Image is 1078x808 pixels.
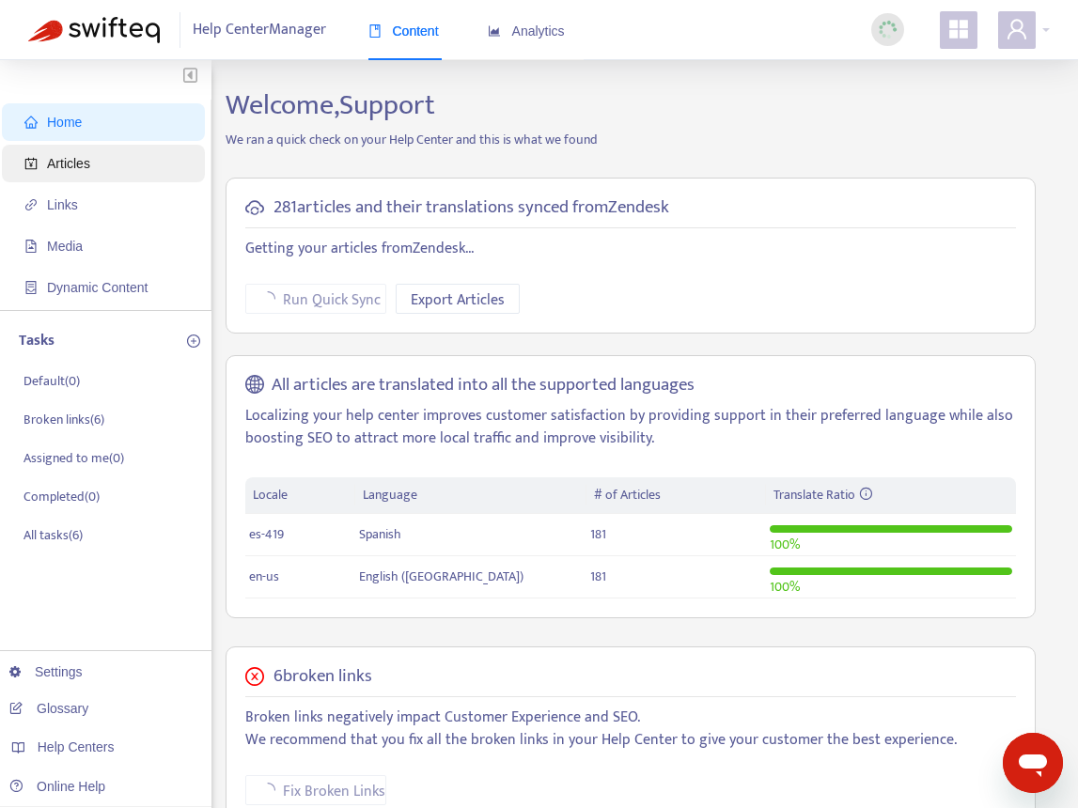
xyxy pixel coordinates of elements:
span: 100 % [770,534,800,555]
span: area-chart [488,24,501,38]
span: Links [47,197,78,212]
span: Welcome, Support [226,82,435,129]
th: Locale [245,477,355,514]
a: Settings [9,664,83,679]
img: sync_loading.0b5143dde30e3a21642e.gif [876,18,899,41]
span: global [245,375,264,396]
span: 100 % [770,576,800,598]
span: home [24,116,38,129]
span: appstore [947,18,970,40]
span: user [1006,18,1028,40]
span: 181 [590,566,606,587]
span: Analytics [488,23,565,39]
div: Translate Ratio [773,485,1008,505]
span: English ([GEOGRAPHIC_DATA]) [359,566,523,587]
span: Run Quick Sync [283,288,381,312]
p: Getting your articles from Zendesk ... [245,238,1016,260]
span: loading [260,291,275,306]
a: Glossary [9,701,88,716]
th: Language [355,477,586,514]
span: en-us [249,566,279,587]
span: Fix Broken Links [283,780,385,803]
p: Assigned to me ( 0 ) [23,448,124,468]
span: 181 [590,523,606,545]
span: Export Articles [411,288,505,312]
span: Home [47,115,82,130]
span: container [24,281,38,294]
span: file-image [24,240,38,253]
span: Help Center Manager [193,12,326,48]
p: All tasks ( 6 ) [23,525,83,545]
span: close-circle [245,667,264,686]
th: # of Articles [586,477,767,514]
span: plus-circle [187,334,200,348]
button: Fix Broken Links [245,775,386,805]
p: Completed ( 0 ) [23,487,100,506]
span: Dynamic Content [47,280,148,295]
span: Help Centers [38,739,115,754]
h5: All articles are translated into all the supported languages [272,375,695,396]
a: Online Help [9,779,105,794]
p: Localizing your help center improves customer satisfaction by providing support in their preferre... [245,405,1016,450]
span: es-419 [249,523,284,545]
p: Default ( 0 ) [23,371,80,391]
span: Articles [47,156,90,171]
span: cloud-sync [245,198,264,217]
span: link [24,198,38,211]
iframe: Button to launch messaging window [1003,733,1063,793]
h5: 6 broken links [273,666,372,688]
span: loading [260,783,275,798]
img: Swifteq [28,17,160,43]
button: Export Articles [396,284,520,314]
span: Media [47,239,83,254]
p: Broken links ( 6 ) [23,410,104,429]
button: Run Quick Sync [245,284,386,314]
span: book [368,24,382,38]
p: Broken links negatively impact Customer Experience and SEO. We recommend that you fix all the bro... [245,707,1016,752]
p: Tasks [19,330,55,352]
span: Content [368,23,439,39]
span: account-book [24,157,38,170]
span: Spanish [359,523,401,545]
p: We ran a quick check on your Help Center and this is what we found [211,130,1050,149]
h5: 281 articles and their translations synced from Zendesk [273,197,669,219]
